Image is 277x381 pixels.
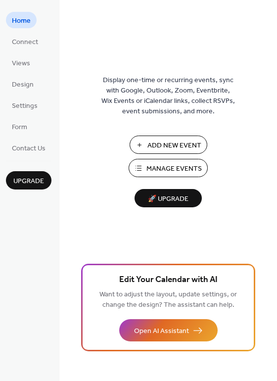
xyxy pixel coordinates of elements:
[6,12,37,28] a: Home
[147,141,201,151] span: Add New Event
[6,140,51,156] a: Contact Us
[12,143,46,154] span: Contact Us
[12,16,31,26] span: Home
[12,101,38,111] span: Settings
[6,118,33,135] a: Form
[6,54,36,71] a: Views
[6,33,44,49] a: Connect
[12,80,34,90] span: Design
[99,288,237,312] span: Want to adjust the layout, update settings, or change the design? The assistant can help.
[13,176,44,187] span: Upgrade
[134,326,189,336] span: Open AI Assistant
[12,37,38,48] span: Connect
[12,122,27,133] span: Form
[130,136,207,154] button: Add New Event
[140,192,196,206] span: 🚀 Upgrade
[119,319,218,341] button: Open AI Assistant
[101,75,235,117] span: Display one-time or recurring events, sync with Google, Outlook, Zoom, Eventbrite, Wix Events or ...
[119,273,218,287] span: Edit Your Calendar with AI
[6,171,51,190] button: Upgrade
[12,58,30,69] span: Views
[146,164,202,174] span: Manage Events
[6,76,40,92] a: Design
[129,159,208,177] button: Manage Events
[6,97,44,113] a: Settings
[135,189,202,207] button: 🚀 Upgrade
